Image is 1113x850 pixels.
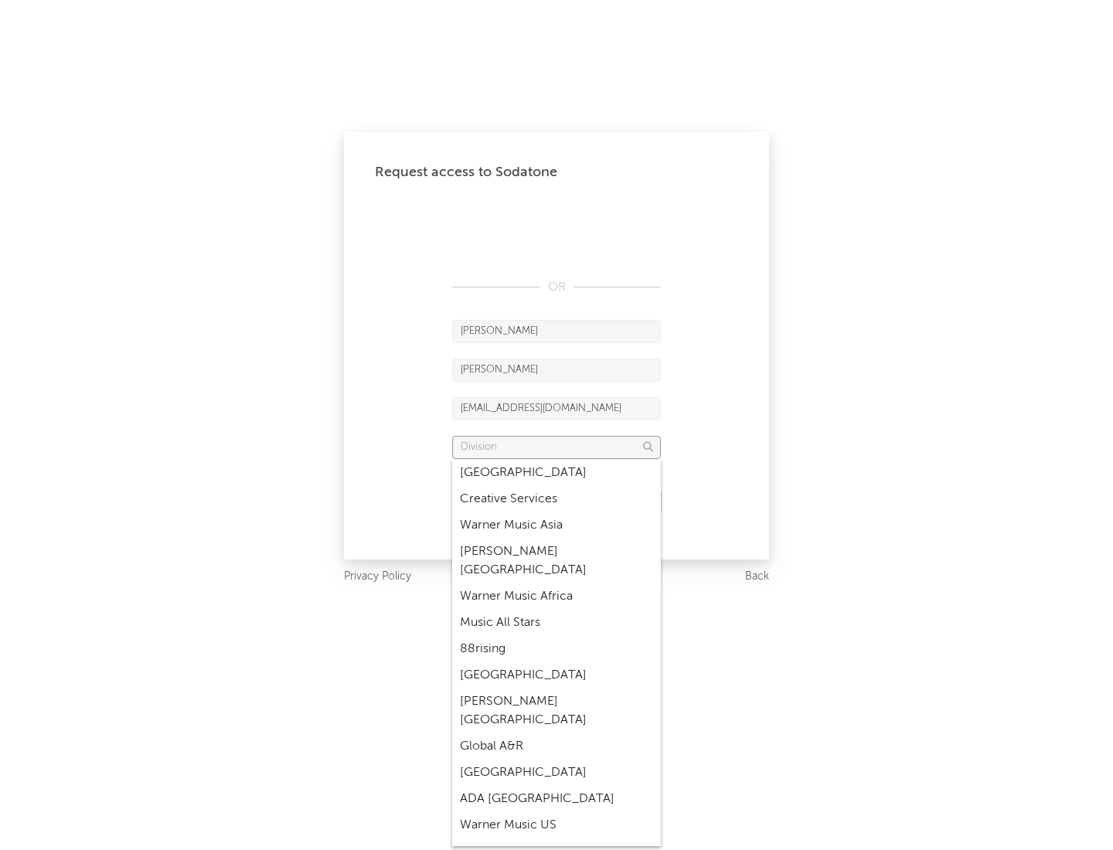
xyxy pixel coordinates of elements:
[452,359,661,382] input: Last Name
[452,636,661,662] div: 88rising
[452,812,661,838] div: Warner Music US
[452,733,661,760] div: Global A&R
[452,583,661,610] div: Warner Music Africa
[452,320,661,343] input: First Name
[452,397,661,420] input: Email
[452,786,661,812] div: ADA [GEOGRAPHIC_DATA]
[452,436,661,459] input: Division
[344,567,411,586] a: Privacy Policy
[452,539,661,583] div: [PERSON_NAME] [GEOGRAPHIC_DATA]
[452,688,661,733] div: [PERSON_NAME] [GEOGRAPHIC_DATA]
[375,163,738,182] div: Request access to Sodatone
[452,278,661,297] div: OR
[452,512,661,539] div: Warner Music Asia
[452,460,661,486] div: [GEOGRAPHIC_DATA]
[452,662,661,688] div: [GEOGRAPHIC_DATA]
[452,486,661,512] div: Creative Services
[745,567,769,586] a: Back
[452,760,661,786] div: [GEOGRAPHIC_DATA]
[452,610,661,636] div: Music All Stars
